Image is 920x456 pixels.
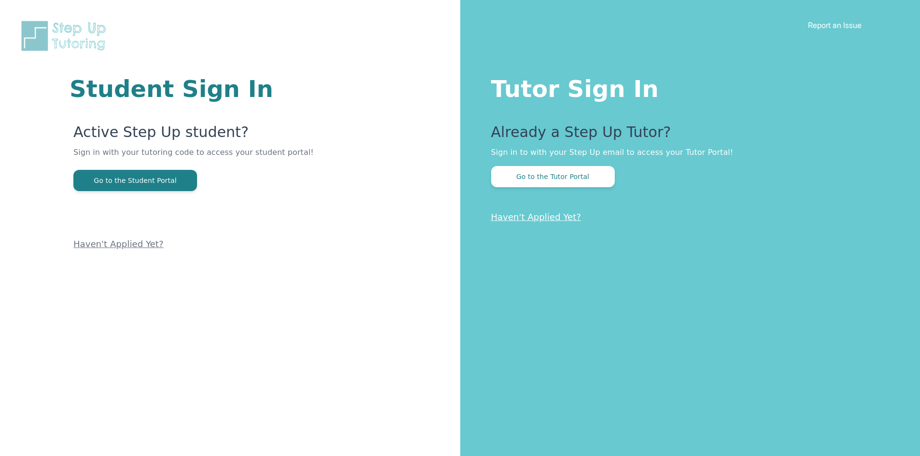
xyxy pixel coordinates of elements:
img: Step Up Tutoring horizontal logo [19,19,112,53]
a: Report an Issue [808,20,862,30]
h1: Student Sign In [70,77,344,100]
a: Go to the Tutor Portal [491,172,615,181]
button: Go to the Tutor Portal [491,166,615,187]
a: Haven't Applied Yet? [491,212,581,222]
p: Sign in to with your Step Up email to access your Tutor Portal! [491,147,882,158]
button: Go to the Student Portal [73,170,197,191]
p: Sign in with your tutoring code to access your student portal! [73,147,344,170]
p: Already a Step Up Tutor? [491,124,882,147]
p: Active Step Up student? [73,124,344,147]
a: Haven't Applied Yet? [73,239,164,249]
h1: Tutor Sign In [491,73,882,100]
a: Go to the Student Portal [73,176,197,185]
